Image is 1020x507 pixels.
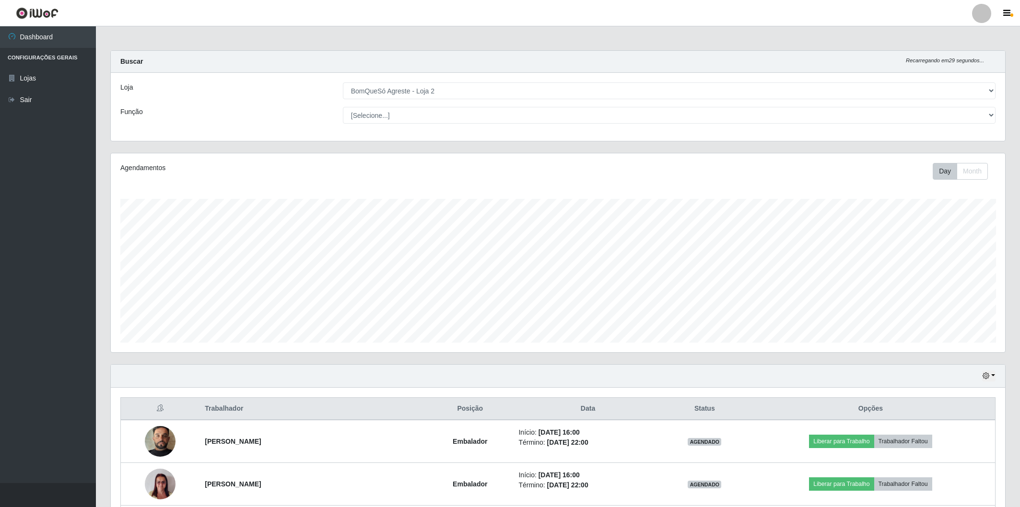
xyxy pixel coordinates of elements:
[513,398,663,420] th: Data
[809,435,874,448] button: Liberar para Trabalho
[205,438,261,445] strong: [PERSON_NAME]
[746,398,996,420] th: Opções
[688,438,721,446] span: AGENDADO
[547,438,588,446] time: [DATE] 22:00
[205,480,261,488] strong: [PERSON_NAME]
[518,427,657,438] li: Início:
[957,163,988,180] button: Month
[874,435,932,448] button: Trabalhador Faltou
[539,471,580,479] time: [DATE] 16:00
[145,414,176,469] img: 1732360371404.jpeg
[518,480,657,490] li: Término:
[933,163,988,180] div: First group
[120,82,133,92] label: Loja
[453,438,487,445] strong: Embalador
[120,58,143,65] strong: Buscar
[663,398,746,420] th: Status
[874,477,932,491] button: Trabalhador Faltou
[427,398,513,420] th: Posição
[145,464,176,505] img: 1704290796442.jpeg
[199,398,427,420] th: Trabalhador
[120,163,477,173] div: Agendamentos
[933,163,957,180] button: Day
[120,107,143,117] label: Função
[688,481,721,488] span: AGENDADO
[547,481,588,489] time: [DATE] 22:00
[906,58,984,63] i: Recarregando em 29 segundos...
[809,477,874,491] button: Liberar para Trabalho
[518,438,657,448] li: Término:
[453,480,487,488] strong: Embalador
[933,163,996,180] div: Toolbar with button groups
[539,428,580,436] time: [DATE] 16:00
[518,470,657,480] li: Início:
[16,7,59,19] img: CoreUI Logo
